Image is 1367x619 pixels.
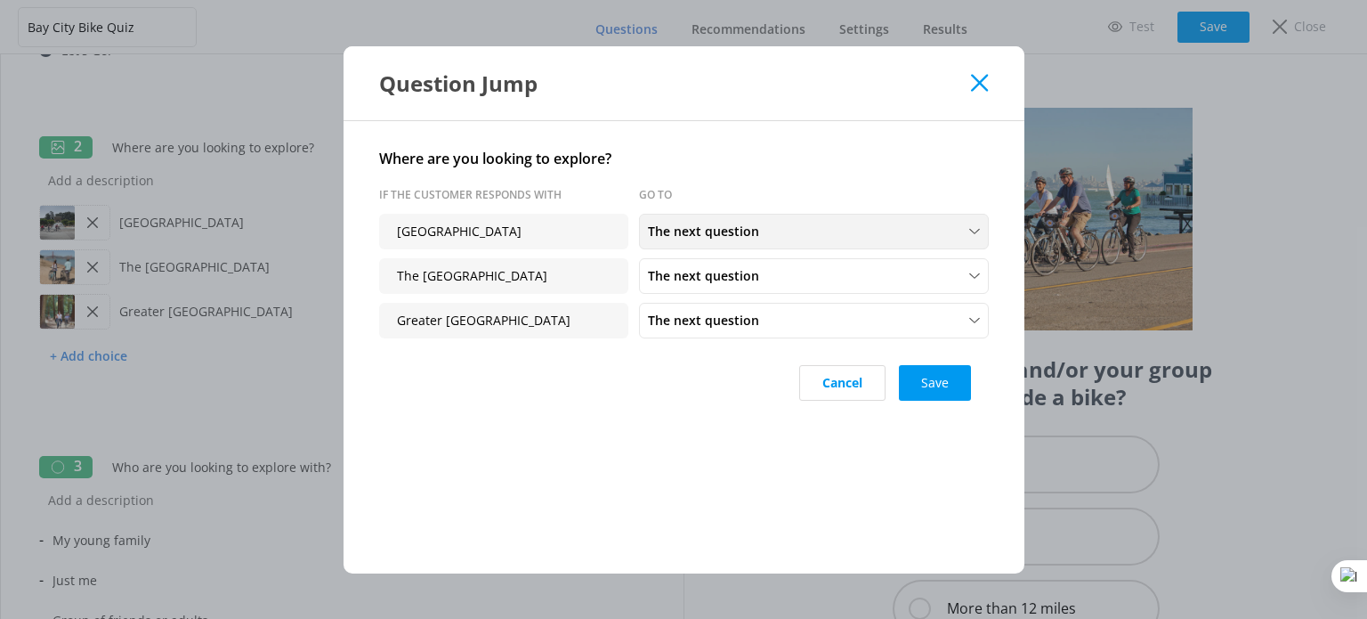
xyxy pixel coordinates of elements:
[899,365,971,401] button: Save
[379,69,972,98] div: Question Jump
[379,303,628,338] p: Greater [GEOGRAPHIC_DATA]
[648,222,770,241] span: The next question
[648,266,770,286] span: The next question
[799,365,886,401] button: Cancel
[379,214,628,249] p: [GEOGRAPHIC_DATA]
[648,311,770,330] span: The next question
[379,148,989,171] h4: Where are you looking to explore?
[639,186,888,203] p: Go to
[971,74,988,92] button: Close
[379,258,628,294] p: The [GEOGRAPHIC_DATA]
[379,186,628,203] p: If the customer responds with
